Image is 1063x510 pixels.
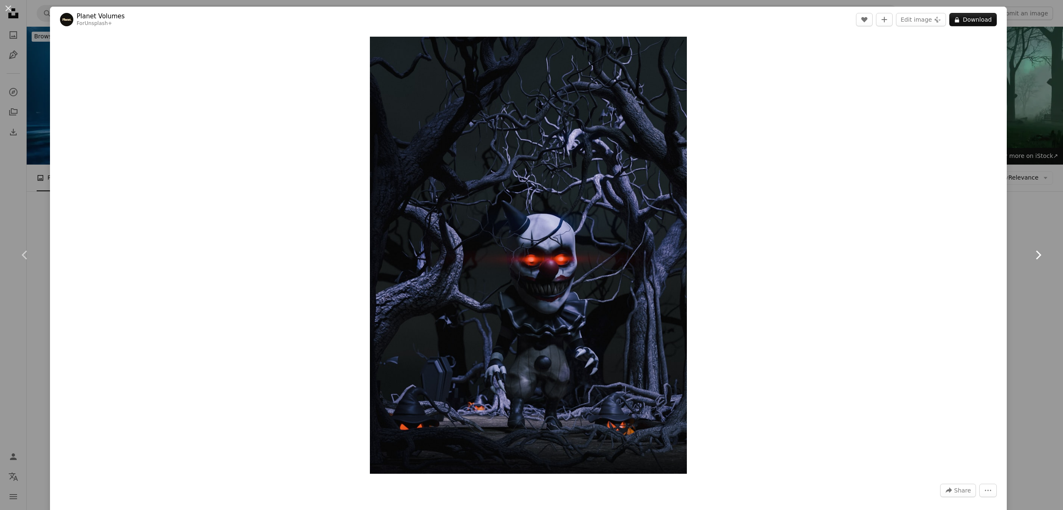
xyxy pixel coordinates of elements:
[940,484,976,497] button: Share this image
[1013,215,1063,295] a: Next
[370,37,687,474] img: A creepy skeleton sitting in the middle of a forest
[77,12,125,20] a: Planet Volumes
[979,484,997,497] button: More Actions
[876,13,893,26] button: Add to Collection
[77,20,125,27] div: For
[60,13,73,26] img: Go to Planet Volumes's profile
[856,13,873,26] button: Like
[954,484,971,497] span: Share
[85,20,112,26] a: Unsplash+
[896,13,946,26] button: Edit image
[949,13,997,26] button: Download
[370,37,687,474] button: Zoom in on this image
